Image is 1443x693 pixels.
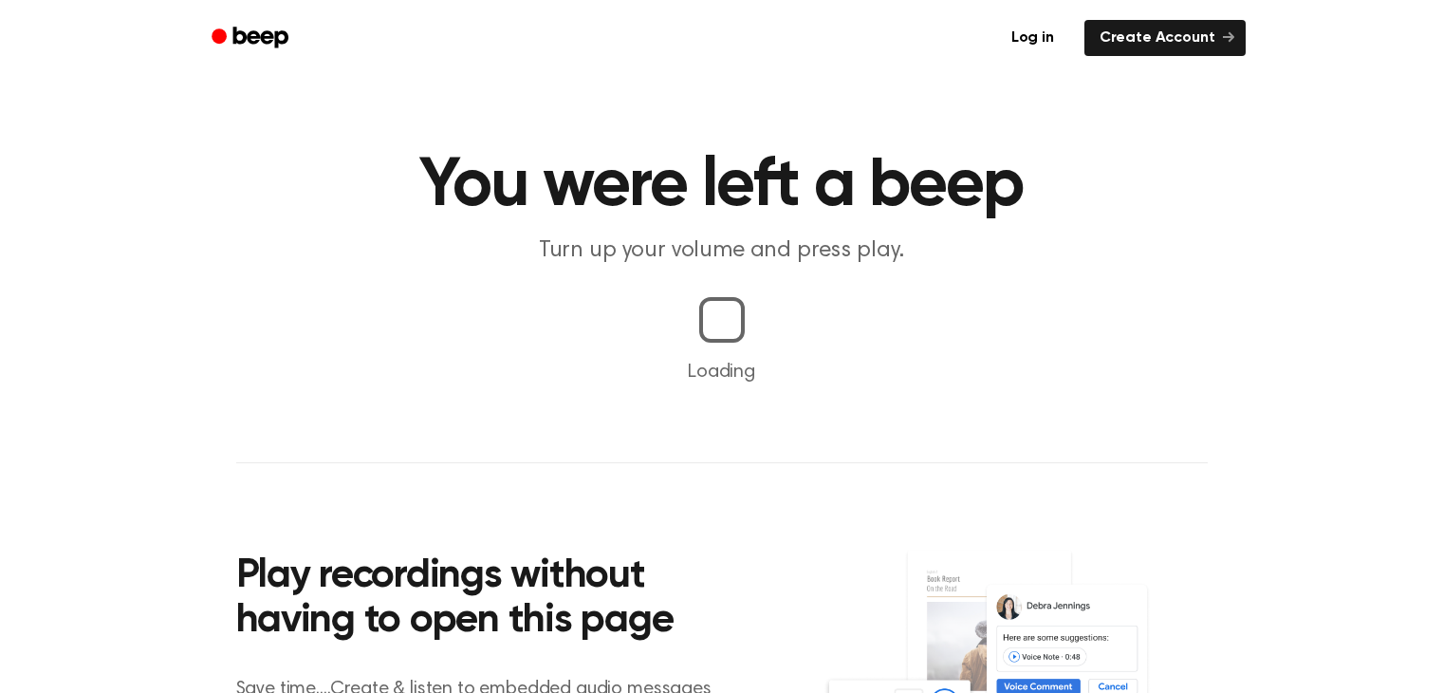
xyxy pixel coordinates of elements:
[1084,20,1246,56] a: Create Account
[23,358,1420,386] p: Loading
[198,20,305,57] a: Beep
[992,16,1073,60] a: Log in
[358,235,1086,267] p: Turn up your volume and press play.
[236,152,1208,220] h1: You were left a beep
[236,554,748,645] h2: Play recordings without having to open this page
